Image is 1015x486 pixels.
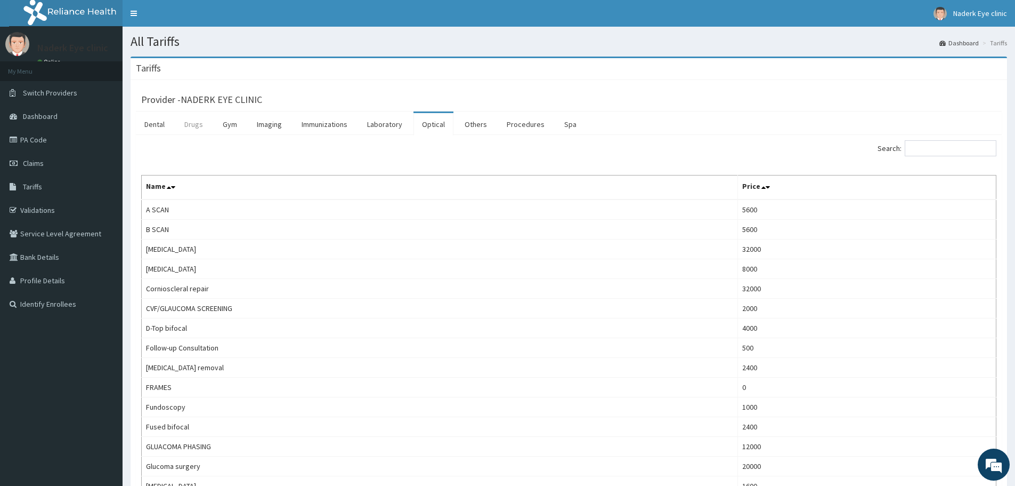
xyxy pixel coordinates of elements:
[142,220,738,240] td: B SCAN
[738,457,996,476] td: 20000
[933,7,947,20] img: User Image
[293,113,356,136] a: Immunizations
[142,318,738,338] td: D-Top bifocal
[142,279,738,299] td: Cornioscleral repair
[413,113,453,136] a: Optical
[142,338,738,358] td: Follow-up Consultation
[142,240,738,259] td: [MEDICAL_DATA]
[142,200,738,220] td: A SCAN
[142,299,738,318] td: CVF/GLAUCOMA SCREENING
[142,378,738,397] td: FRAMES
[556,113,585,136] a: Spa
[23,182,42,192] span: Tariffs
[175,5,200,31] div: Minimize live chat window
[456,113,496,136] a: Others
[248,113,290,136] a: Imaging
[136,113,173,136] a: Dental
[142,397,738,417] td: Fundoscopy
[738,378,996,397] td: 0
[738,338,996,358] td: 500
[498,113,553,136] a: Procedures
[738,259,996,279] td: 8000
[176,113,212,136] a: Drugs
[23,111,58,121] span: Dashboard
[738,437,996,457] td: 12000
[214,113,246,136] a: Gym
[738,240,996,259] td: 32000
[939,38,979,47] a: Dashboard
[136,63,161,73] h3: Tariffs
[141,95,262,105] h3: Provider - NADERK EYE CLINIC
[5,32,29,56] img: User Image
[23,88,77,98] span: Switch Providers
[20,53,43,80] img: d_794563401_company_1708531726252_794563401
[905,140,996,156] input: Search:
[37,58,63,66] a: Online
[142,417,738,437] td: Fused bifocal
[55,60,179,74] div: Chat with us now
[142,176,738,200] th: Name
[738,318,996,338] td: 4000
[878,140,996,156] label: Search:
[738,299,996,318] td: 2000
[142,457,738,476] td: Glucoma surgery
[738,397,996,417] td: 1000
[62,134,147,242] span: We're online!
[980,38,1007,47] li: Tariffs
[142,437,738,457] td: GLUACOMA PHASING
[23,158,44,168] span: Claims
[738,200,996,220] td: 5600
[738,220,996,240] td: 5600
[5,291,203,329] textarea: Type your message and hit 'Enter'
[738,358,996,378] td: 2400
[953,9,1007,18] span: Naderk Eye clinic
[738,279,996,299] td: 32000
[142,358,738,378] td: [MEDICAL_DATA] removal
[738,176,996,200] th: Price
[142,259,738,279] td: [MEDICAL_DATA]
[738,417,996,437] td: 2400
[131,35,1007,49] h1: All Tariffs
[359,113,411,136] a: Laboratory
[37,43,108,53] p: Naderk Eye clinic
